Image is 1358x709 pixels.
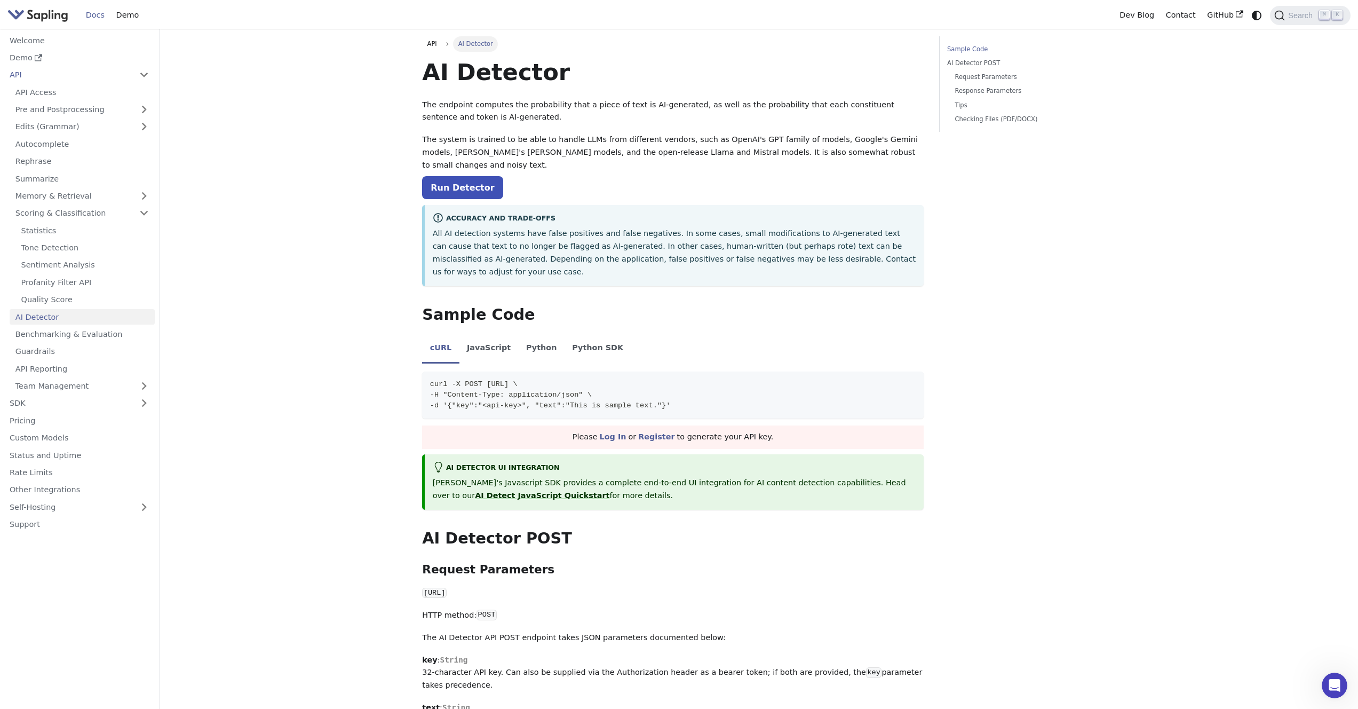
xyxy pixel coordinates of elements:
a: Memory & Retrieval [10,188,155,204]
a: Tone Detection [15,240,155,256]
span: -H "Content-Type: application/json" \ [430,391,592,399]
strong: key [422,656,437,664]
a: Pre and Postprocessing [10,102,155,117]
h3: Request Parameters [422,563,924,577]
a: Benchmarking & Evaluation [10,327,155,342]
a: Self-Hosting [4,499,155,515]
a: Custom Models [4,430,155,446]
a: Contact [1160,7,1202,23]
button: Collapse sidebar category 'API' [133,67,155,83]
p: HTTP method: [422,609,924,622]
a: Dev Blog [1114,7,1160,23]
li: cURL [422,334,459,364]
a: Profanity Filter API [15,274,155,290]
a: Run Detector [422,176,503,199]
a: Autocomplete [10,136,155,152]
span: API [427,40,437,48]
a: AI Detector POST [947,58,1092,68]
a: Demo [4,50,155,66]
a: Tips [955,100,1088,111]
nav: Breadcrumbs [422,36,924,51]
span: Search [1285,11,1319,20]
h1: AI Detector [422,58,924,86]
a: API [422,36,442,51]
a: Edits (Grammar) [10,119,155,135]
button: Search (Command+K) [1270,6,1350,25]
a: Guardrails [10,344,155,359]
p: [PERSON_NAME]'s Javascript SDK provides a complete end-to-end UI integration for AI content detec... [433,477,916,502]
span: AI Detector [453,36,498,51]
kbd: ⌘ [1319,10,1330,20]
a: Sentiment Analysis [15,257,155,273]
span: String [440,656,467,664]
img: Sapling.ai [7,7,68,23]
a: Response Parameters [955,86,1088,96]
code: POST [477,610,497,620]
div: AI Detector UI integration [433,462,916,475]
a: Checking Files (PDF/DOCX) [955,114,1088,124]
p: All AI detection systems have false positives and false negatives. In some cases, small modificat... [433,227,916,278]
span: -d '{"key":"<api-key>", "text":"This is sample text."}' [430,401,671,409]
button: Switch between dark and light mode (currently system mode) [1249,7,1265,23]
a: Statistics [15,223,155,238]
h2: Sample Code [422,305,924,325]
a: Rate Limits [4,465,155,480]
div: Please or to generate your API key. [422,426,924,449]
p: The endpoint computes the probability that a piece of text is AI-generated, as well as the probab... [422,99,924,124]
a: GitHub [1201,7,1249,23]
span: curl -X POST [URL] \ [430,380,518,388]
a: Sapling.ai [7,7,72,23]
a: Rephrase [10,154,155,169]
a: Docs [80,7,110,23]
div: Accuracy and Trade-offs [433,212,916,225]
button: Expand sidebar category 'SDK' [133,396,155,411]
a: API Reporting [10,361,155,376]
a: AI Detect JavaScript Quickstart [475,491,609,500]
a: Sample Code [947,44,1092,54]
a: Status and Uptime [4,447,155,463]
a: Register [638,432,674,441]
a: Welcome [4,33,155,48]
a: Demo [110,7,145,23]
p: The system is trained to be able to handle LLMs from different vendors, such as OpenAI's GPT fami... [422,133,924,171]
a: API Access [10,84,155,100]
kbd: K [1332,10,1343,20]
a: SDK [4,396,133,411]
li: Python [519,334,565,364]
a: Scoring & Classification [10,206,155,221]
a: Quality Score [15,292,155,308]
code: key [866,667,881,678]
a: Log In [600,432,626,441]
a: Summarize [10,171,155,186]
h2: AI Detector POST [422,529,924,548]
p: : 32-character API key. Can also be supplied via the Authorization header as a bearer token; if b... [422,654,924,692]
p: The AI Detector API POST endpoint takes JSON parameters documented below: [422,632,924,644]
a: Support [4,517,155,532]
iframe: Intercom live chat [1322,673,1347,698]
li: Python SDK [565,334,631,364]
a: Request Parameters [955,72,1088,82]
a: AI Detector [10,309,155,325]
code: [URL] [422,588,447,598]
a: Pricing [4,413,155,428]
a: Team Management [10,379,155,394]
li: JavaScript [459,334,519,364]
a: Other Integrations [4,482,155,498]
a: API [4,67,133,83]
